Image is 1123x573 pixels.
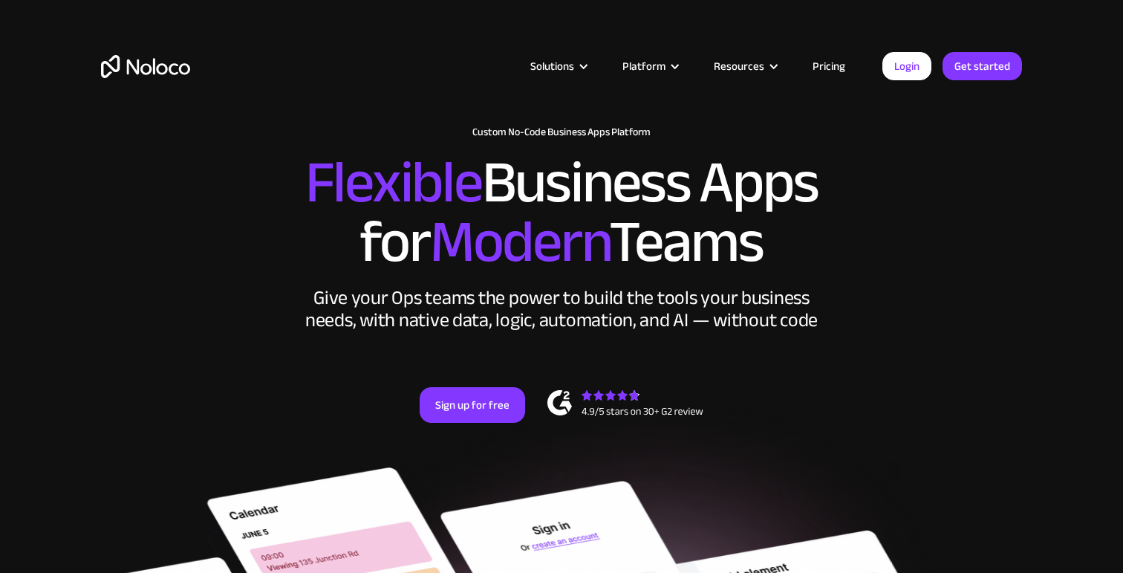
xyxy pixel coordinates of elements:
[882,52,931,80] a: Login
[604,56,695,76] div: Platform
[695,56,794,76] div: Resources
[512,56,604,76] div: Solutions
[794,56,864,76] a: Pricing
[530,56,574,76] div: Solutions
[430,187,609,297] span: Modern
[943,52,1022,80] a: Get started
[101,153,1022,272] h2: Business Apps for Teams
[101,55,190,78] a: home
[302,287,821,331] div: Give your Ops teams the power to build the tools your business needs, with native data, logic, au...
[420,387,525,423] a: Sign up for free
[714,56,764,76] div: Resources
[305,127,482,238] span: Flexible
[622,56,665,76] div: Platform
